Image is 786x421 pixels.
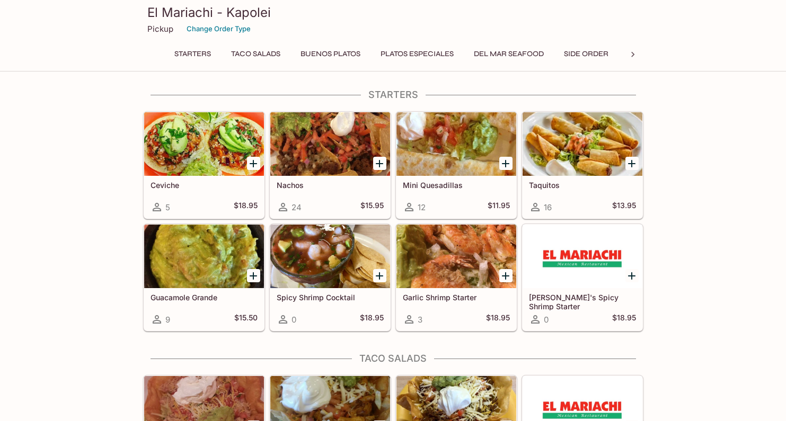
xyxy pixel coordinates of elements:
[612,313,636,326] h5: $18.95
[418,315,422,325] span: 3
[499,269,513,282] button: Add Garlic Shrimp Starter
[612,201,636,213] h5: $13.95
[396,112,516,176] div: Mini Quesadillas
[522,112,643,219] a: Taquitos16$13.95
[403,293,510,302] h5: Garlic Shrimp Starter
[144,224,264,331] a: Guacamole Grande9$15.50
[169,47,217,61] button: Starters
[277,181,384,190] h5: Nachos
[270,112,390,176] div: Nachos
[523,112,642,176] div: Taquitos
[151,181,258,190] h5: Ceviche
[488,201,510,213] h5: $11.95
[225,47,286,61] button: Taco Salads
[247,157,260,170] button: Add Ceviche
[558,47,614,61] button: Side Order
[396,224,517,331] a: Garlic Shrimp Starter3$18.95
[144,112,264,176] div: Ceviche
[292,202,302,212] span: 24
[270,224,391,331] a: Spicy Shrimp Cocktail0$18.95
[165,202,170,212] span: 5
[625,157,639,170] button: Add Taquitos
[234,201,258,213] h5: $18.95
[182,21,255,37] button: Change Order Type
[522,224,643,331] a: [PERSON_NAME]'s Spicy Shrimp Starter0$18.95
[373,269,386,282] button: Add Spicy Shrimp Cocktail
[144,112,264,219] a: Ceviche5$18.95
[468,47,550,61] button: Del Mar Seafood
[270,112,391,219] a: Nachos24$15.95
[292,315,296,325] span: 0
[396,112,517,219] a: Mini Quesadillas12$11.95
[523,225,642,288] div: Chuy's Spicy Shrimp Starter
[143,89,643,101] h4: Starters
[529,293,636,310] h5: [PERSON_NAME]'s Spicy Shrimp Starter
[270,225,390,288] div: Spicy Shrimp Cocktail
[403,181,510,190] h5: Mini Quesadillas
[147,4,639,21] h3: El Mariachi - Kapolei
[144,225,264,288] div: Guacamole Grande
[625,269,639,282] button: Add Chuy's Spicy Shrimp Starter
[373,157,386,170] button: Add Nachos
[499,157,513,170] button: Add Mini Quesadillas
[295,47,366,61] button: Buenos Platos
[486,313,510,326] h5: $18.95
[418,202,426,212] span: 12
[165,315,170,325] span: 9
[360,313,384,326] h5: $18.95
[544,315,549,325] span: 0
[151,293,258,302] h5: Guacamole Grande
[234,313,258,326] h5: $15.50
[544,202,552,212] span: 16
[147,24,173,34] p: Pickup
[396,225,516,288] div: Garlic Shrimp Starter
[143,353,643,364] h4: Taco Salads
[277,293,384,302] h5: Spicy Shrimp Cocktail
[375,47,460,61] button: Platos Especiales
[247,269,260,282] button: Add Guacamole Grande
[529,181,636,190] h5: Taquitos
[360,201,384,213] h5: $15.95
